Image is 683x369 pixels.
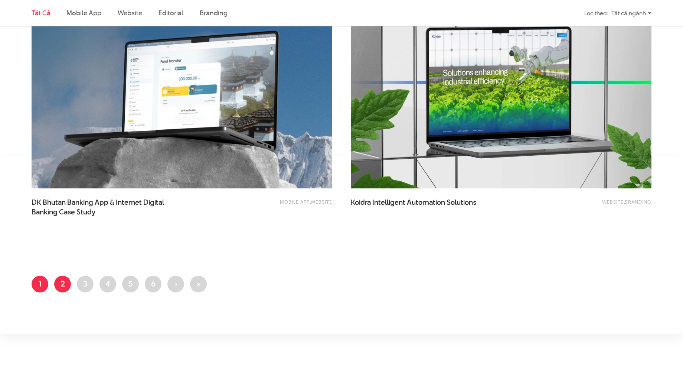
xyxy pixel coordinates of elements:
div: , [212,198,332,213]
span: Banking Case Study [32,207,95,217]
a: Branding [200,8,227,17]
a: 5 [122,276,139,292]
span: » [196,278,201,289]
a: Mobile app [66,8,101,17]
a: 2 [54,276,71,292]
span: DK Bhutan Banking App & Internet Digital [32,198,180,216]
span: Automation [407,197,445,207]
a: Editorial [159,8,183,17]
div: Tất cả ngành [611,7,651,20]
a: Website [118,8,142,17]
span: Intelligent [372,197,405,207]
a: DK Bhutan Banking App & Internet DigitalBanking Case Study [32,198,180,216]
a: Branding [625,198,651,205]
div: Lọc theo: [584,7,608,20]
a: Website [602,198,624,205]
a: Website [311,198,332,205]
a: Koidra Intelligent Automation Solutions [351,198,499,216]
a: 6 [145,276,161,292]
div: , [531,198,651,213]
a: Mobile app [280,198,310,205]
span: Solutions [447,197,476,207]
span: › [174,278,177,289]
a: 3 [77,276,94,292]
span: Koidra [351,197,371,207]
a: 4 [99,276,116,292]
a: Tất cả [32,8,50,17]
